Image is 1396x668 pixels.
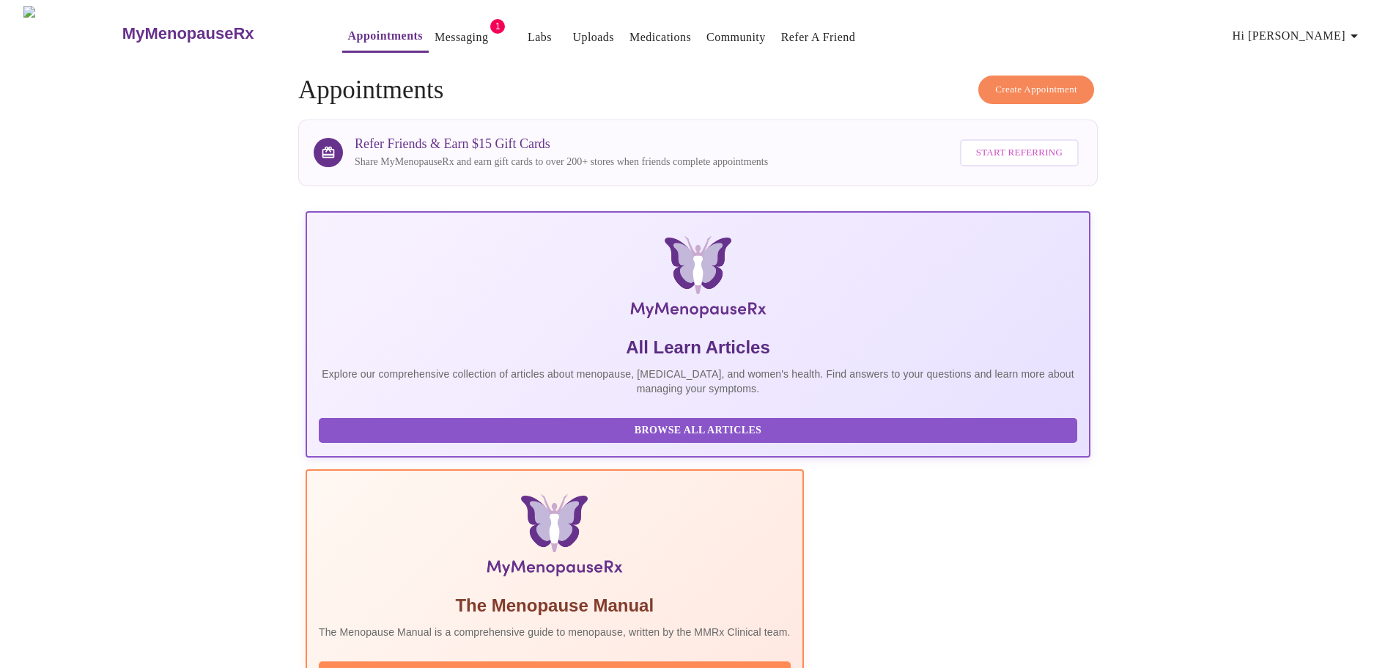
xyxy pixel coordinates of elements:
[348,26,423,46] a: Appointments
[437,236,959,324] img: MyMenopauseRx Logo
[122,24,254,43] h3: MyMenopauseRx
[298,76,1098,105] h4: Appointments
[23,6,120,61] img: MyMenopauseRx Logo
[701,23,772,52] button: Community
[319,418,1077,444] button: Browse All Articles
[978,76,1094,104] button: Create Appointment
[319,594,791,617] h5: The Menopause Manual
[120,8,312,59] a: MyMenopauseRx
[319,336,1077,359] h5: All Learn Articles
[319,423,1081,436] a: Browse All Articles
[429,23,494,52] button: Messaging
[781,27,856,48] a: Refer a Friend
[572,27,614,48] a: Uploads
[629,27,691,48] a: Medications
[516,23,563,52] button: Labs
[960,139,1079,166] button: Start Referring
[976,144,1063,161] span: Start Referring
[490,19,505,34] span: 1
[355,155,768,169] p: Share MyMenopauseRx and earn gift cards to over 200+ stores when friends complete appointments
[956,132,1082,174] a: Start Referring
[333,422,1063,440] span: Browse All Articles
[528,27,552,48] a: Labs
[566,23,620,52] button: Uploads
[706,27,766,48] a: Community
[319,367,1077,396] p: Explore our comprehensive collection of articles about menopause, [MEDICAL_DATA], and women's hea...
[435,27,488,48] a: Messaging
[355,136,768,152] h3: Refer Friends & Earn $15 Gift Cards
[319,625,791,639] p: The Menopause Manual is a comprehensive guide to menopause, written by the MMRx Clinical team.
[1227,21,1369,51] button: Hi [PERSON_NAME]
[995,81,1077,98] span: Create Appointment
[775,23,862,52] button: Refer a Friend
[394,494,715,582] img: Menopause Manual
[1233,26,1363,46] span: Hi [PERSON_NAME]
[342,21,429,53] button: Appointments
[624,23,697,52] button: Medications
